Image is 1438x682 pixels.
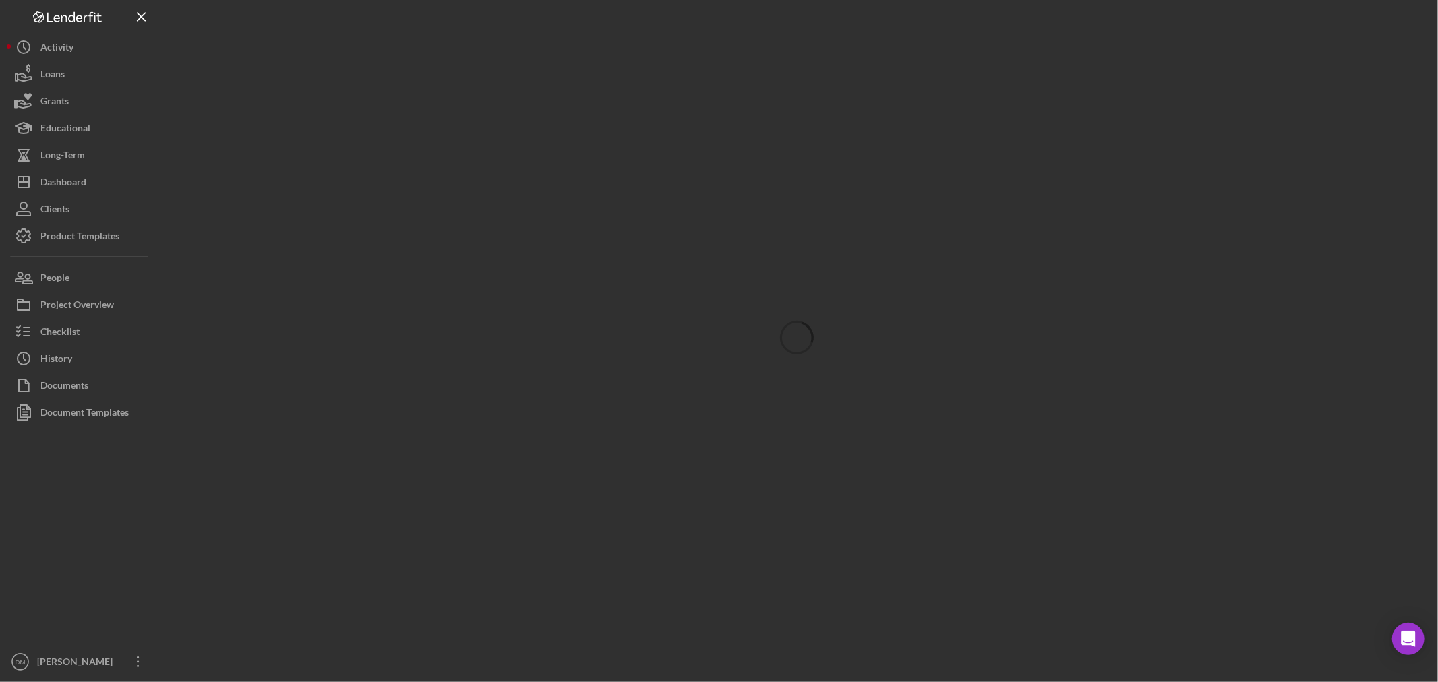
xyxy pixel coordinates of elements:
[7,115,155,142] button: Educational
[7,264,155,291] button: People
[7,34,155,61] button: Activity
[7,291,155,318] button: Project Overview
[16,658,26,666] text: DM
[40,34,73,64] div: Activity
[7,168,155,195] button: Dashboard
[7,195,155,222] button: Clients
[40,115,90,145] div: Educational
[7,345,155,372] button: History
[40,318,80,348] div: Checklist
[40,195,69,226] div: Clients
[7,399,155,426] button: Document Templates
[40,345,72,375] div: History
[40,399,129,429] div: Document Templates
[40,88,69,118] div: Grants
[1392,623,1425,655] div: Open Intercom Messenger
[40,291,114,321] div: Project Overview
[34,648,121,679] div: [PERSON_NAME]
[40,142,85,172] div: Long-Term
[40,222,119,253] div: Product Templates
[40,61,65,91] div: Loans
[7,222,155,249] button: Product Templates
[7,142,155,168] button: Long-Term
[40,168,86,199] div: Dashboard
[7,648,155,675] button: DM[PERSON_NAME]
[7,88,155,115] button: Grants
[7,61,155,88] button: Loans
[40,372,88,402] div: Documents
[7,372,155,399] button: Documents
[40,264,69,294] div: People
[7,318,155,345] button: Checklist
